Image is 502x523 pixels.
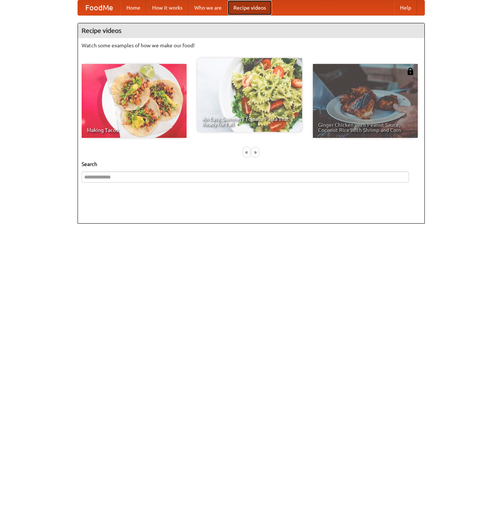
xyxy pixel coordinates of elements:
div: « [243,147,250,157]
a: An Easy, Summery Tomato Pasta That's Ready for Fall [197,58,302,132]
a: FoodMe [78,0,120,15]
img: 483408.png [407,68,414,75]
p: Watch some examples of how we make our food! [82,42,421,49]
h4: Recipe videos [78,23,424,38]
h5: Search [82,160,421,168]
a: Recipe videos [228,0,272,15]
span: An Easy, Summery Tomato Pasta That's Ready for Fall [202,116,297,127]
span: Making Tacos [87,128,181,133]
a: Who we are [188,0,228,15]
a: How it works [146,0,188,15]
a: Home [120,0,146,15]
a: Help [394,0,417,15]
a: Making Tacos [82,64,187,138]
div: » [252,147,259,157]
